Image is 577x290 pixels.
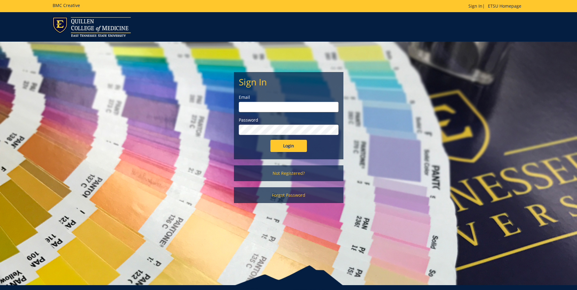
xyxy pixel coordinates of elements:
[53,3,80,8] h5: BMC Creative
[270,140,307,152] input: Login
[468,3,524,9] p: |
[234,187,343,203] a: Forgot Password
[239,77,339,87] h2: Sign In
[239,117,339,123] label: Password
[468,3,482,9] a: Sign In
[234,165,343,181] a: Not Registered?
[485,3,524,9] a: ETSU Homepage
[239,94,339,100] label: Email
[53,17,131,37] img: ETSU logo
